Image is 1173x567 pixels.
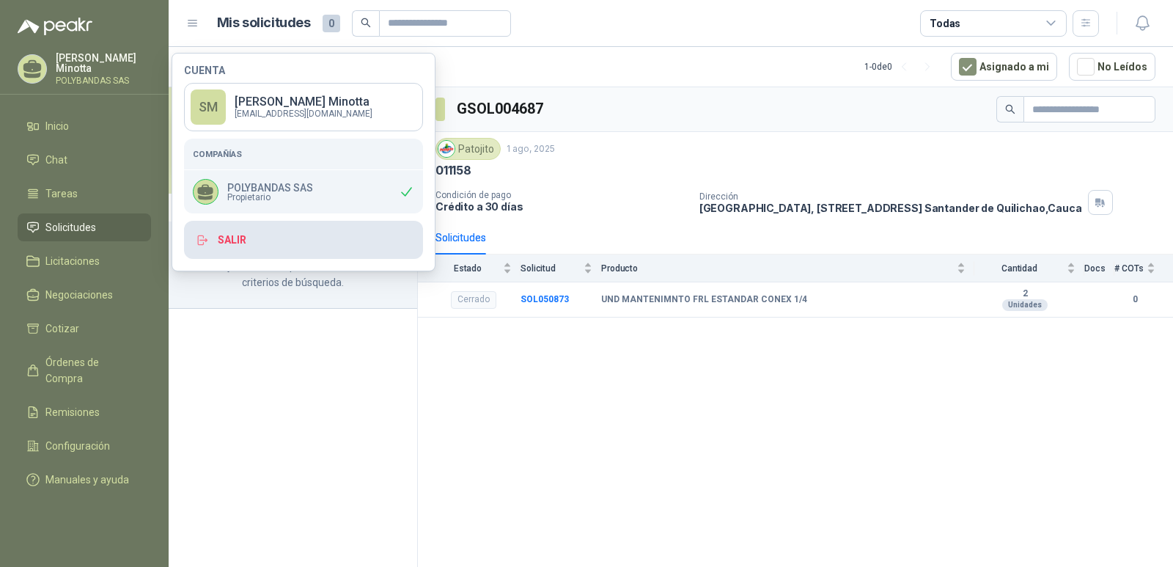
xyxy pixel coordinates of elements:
[45,472,129,488] span: Manuales y ayuda
[951,53,1057,81] button: Asignado a mi
[184,170,423,213] div: POLYBANDAS SASPropietario
[45,438,110,454] span: Configuración
[18,315,151,343] a: Cotizar
[457,98,545,120] h3: GSOL004687
[974,263,1064,274] span: Cantidad
[186,258,400,290] p: No hay solicitudes que coincidan con tus criterios de búsqueda.
[18,18,92,35] img: Logo peakr
[1002,299,1048,311] div: Unidades
[601,255,974,282] th: Producto
[18,432,151,460] a: Configuración
[18,466,151,494] a: Manuales y ayuda
[18,247,151,275] a: Licitaciones
[45,253,100,269] span: Licitaciones
[18,398,151,426] a: Remisiones
[699,191,1082,202] p: Dirección
[974,255,1084,282] th: Cantidad
[864,55,939,78] div: 1 - 0 de 0
[45,404,100,420] span: Remisiones
[217,12,311,34] h1: Mis solicitudes
[1114,293,1155,307] b: 0
[45,321,79,337] span: Cotizar
[1114,255,1173,282] th: # COTs
[435,190,688,200] p: Condición de pago
[507,142,555,156] p: 1 ago, 2025
[435,263,500,274] span: Estado
[56,76,151,85] p: POLYBANDAS SAS
[184,221,423,259] button: Salir
[418,255,521,282] th: Estado
[435,163,471,178] p: 011158
[18,112,151,140] a: Inicio
[184,65,423,76] h4: Cuenta
[45,186,78,202] span: Tareas
[601,294,807,306] b: UND MANTENIMNTO FRL ESTANDAR CONEX 1/4
[18,213,151,241] a: Solicitudes
[235,96,372,108] p: [PERSON_NAME] Minotta
[1069,53,1155,81] button: No Leídos
[323,15,340,32] span: 0
[601,263,954,274] span: Producto
[191,89,226,125] div: SM
[45,152,67,168] span: Chat
[18,348,151,392] a: Órdenes de Compra
[56,53,151,73] p: [PERSON_NAME] Minotta
[1005,104,1015,114] span: search
[435,230,486,246] div: Solicitudes
[184,83,423,131] a: SM[PERSON_NAME] Minotta[EMAIL_ADDRESS][DOMAIN_NAME]
[699,202,1082,214] p: [GEOGRAPHIC_DATA], [STREET_ADDRESS] Santander de Quilichao , Cauca
[18,146,151,174] a: Chat
[1114,263,1144,274] span: # COTs
[361,18,371,28] span: search
[930,15,960,32] div: Todas
[451,291,496,309] div: Cerrado
[521,263,581,274] span: Solicitud
[235,109,372,118] p: [EMAIL_ADDRESS][DOMAIN_NAME]
[435,138,501,160] div: Patojito
[227,183,313,193] p: POLYBANDAS SAS
[18,281,151,309] a: Negociaciones
[521,255,601,282] th: Solicitud
[521,294,569,304] a: SOL050873
[45,287,113,303] span: Negociaciones
[974,288,1075,300] b: 2
[435,200,688,213] p: Crédito a 30 días
[45,219,96,235] span: Solicitudes
[45,118,69,134] span: Inicio
[193,147,414,161] h5: Compañías
[1084,255,1114,282] th: Docs
[45,354,137,387] span: Órdenes de Compra
[18,180,151,208] a: Tareas
[227,193,313,202] span: Propietario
